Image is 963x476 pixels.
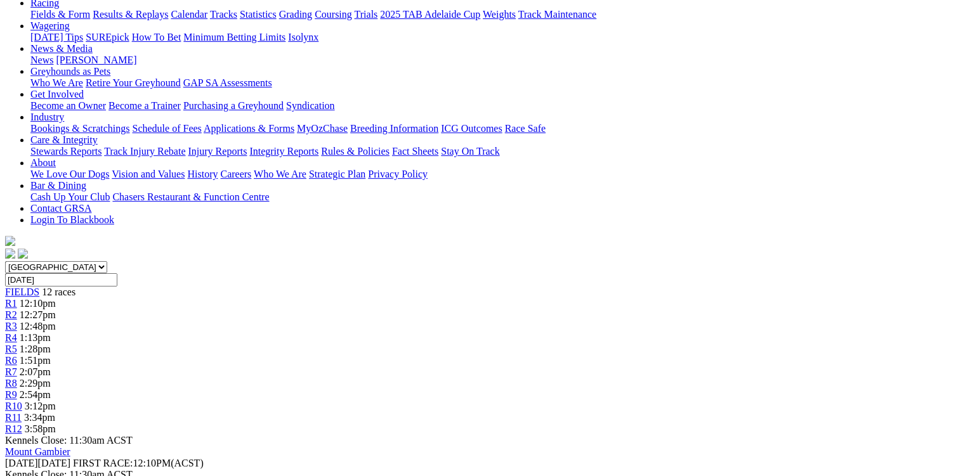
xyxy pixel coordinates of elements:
[112,191,269,202] a: Chasers Restaurant & Function Centre
[108,100,181,111] a: Become a Trainer
[30,9,958,20] div: Racing
[5,298,17,309] a: R1
[30,20,70,31] a: Wagering
[30,112,64,122] a: Industry
[204,123,294,134] a: Applications & Forms
[5,378,17,389] a: R8
[441,146,499,157] a: Stay On Track
[25,423,56,434] span: 3:58pm
[25,401,56,411] span: 3:12pm
[220,169,251,179] a: Careers
[30,191,958,203] div: Bar & Dining
[279,9,312,20] a: Grading
[350,123,438,134] a: Breeding Information
[297,123,348,134] a: MyOzChase
[30,89,84,100] a: Get Involved
[104,146,185,157] a: Track Injury Rebate
[30,123,129,134] a: Bookings & Scratchings
[132,123,201,134] a: Schedule of Fees
[171,9,207,20] a: Calendar
[5,446,70,457] a: Mount Gambier
[86,77,181,88] a: Retire Your Greyhound
[30,169,109,179] a: We Love Our Dogs
[30,146,102,157] a: Stewards Reports
[5,344,17,354] a: R5
[30,214,114,225] a: Login To Blackbook
[30,32,83,42] a: [DATE] Tips
[30,123,958,134] div: Industry
[5,273,117,286] input: Select date
[30,77,83,88] a: Who We Are
[249,146,318,157] a: Integrity Reports
[315,9,352,20] a: Coursing
[5,366,17,377] a: R7
[368,169,428,179] a: Privacy Policy
[30,203,91,214] a: Contact GRSA
[30,66,110,77] a: Greyhounds as Pets
[132,32,181,42] a: How To Bet
[24,412,55,423] span: 3:34pm
[30,157,56,168] a: About
[30,32,958,43] div: Wagering
[5,321,17,331] a: R3
[187,169,218,179] a: History
[30,100,958,112] div: Get Involved
[73,458,204,468] span: 12:10PM(ACST)
[5,401,22,411] a: R10
[30,100,106,111] a: Become an Owner
[380,9,480,20] a: 2025 TAB Adelaide Cup
[5,458,38,468] span: [DATE]
[30,55,53,65] a: News
[30,77,958,89] div: Greyhounds as Pets
[20,378,51,389] span: 2:29pm
[254,169,306,179] a: Who We Are
[5,355,17,366] a: R6
[20,389,51,400] span: 2:54pm
[30,169,958,180] div: About
[30,9,90,20] a: Fields & Form
[20,321,56,331] span: 12:48pm
[309,169,365,179] a: Strategic Plan
[183,32,285,42] a: Minimum Betting Limits
[5,332,17,343] a: R4
[112,169,185,179] a: Vision and Values
[30,55,958,66] div: News & Media
[30,146,958,157] div: Care & Integrity
[504,123,545,134] a: Race Safe
[5,435,133,446] span: Kennels Close: 11:30am ACST
[5,412,22,423] a: R11
[5,389,17,400] a: R9
[30,134,98,145] a: Care & Integrity
[5,248,15,259] img: facebook.svg
[5,236,15,246] img: logo-grsa-white.png
[42,286,75,297] span: 12 races
[183,77,272,88] a: GAP SA Assessments
[240,9,277,20] a: Statistics
[86,32,129,42] a: SUREpick
[288,32,318,42] a: Isolynx
[392,146,438,157] a: Fact Sheets
[5,309,17,320] a: R2
[5,458,70,468] span: [DATE]
[30,43,93,54] a: News & Media
[20,298,56,309] span: 12:10pm
[30,180,86,191] a: Bar & Dining
[518,9,596,20] a: Track Maintenance
[18,248,28,259] img: twitter.svg
[93,9,168,20] a: Results & Replays
[20,355,51,366] span: 1:51pm
[30,191,110,202] a: Cash Up Your Club
[321,146,390,157] a: Rules & Policies
[73,458,133,468] span: FIRST RACE:
[20,309,56,320] span: 12:27pm
[5,286,39,297] a: FIELDS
